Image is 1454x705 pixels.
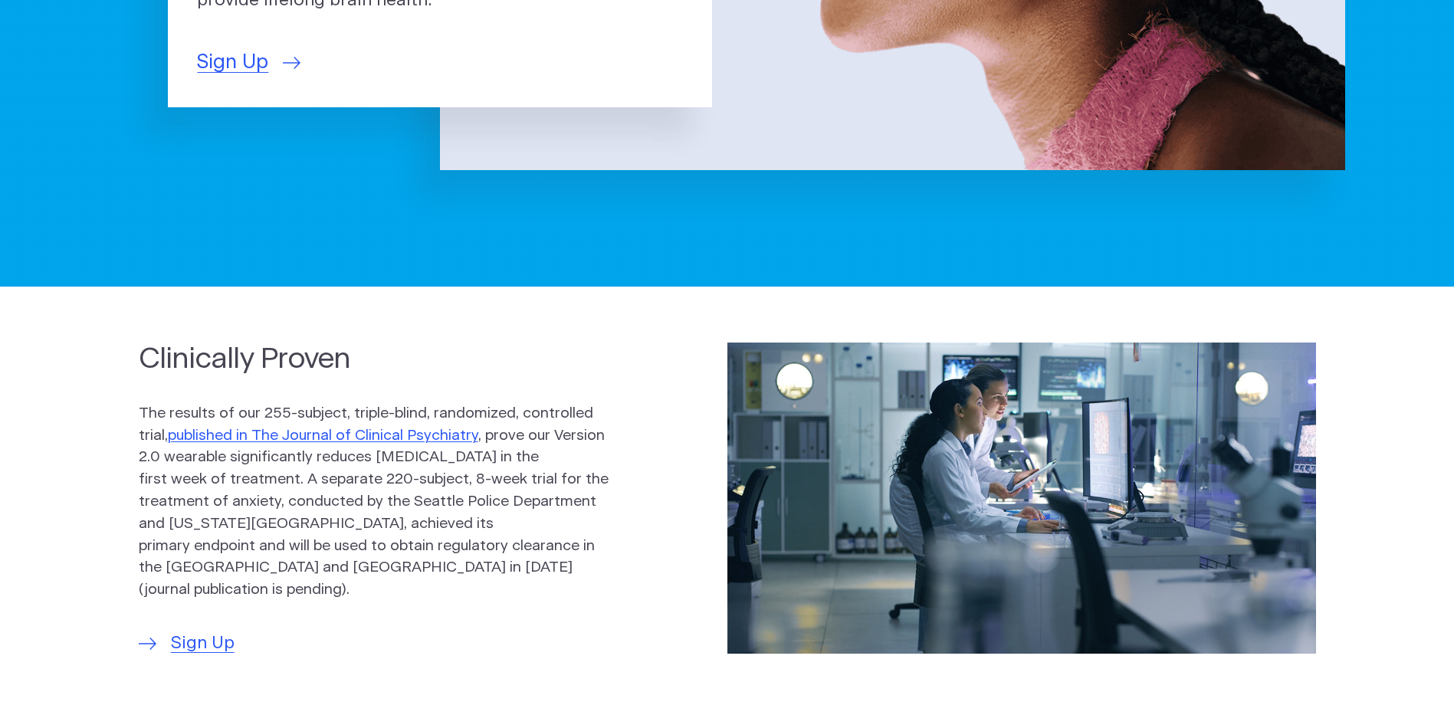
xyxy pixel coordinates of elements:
a: Sign Up [139,631,235,657]
span: Sign Up [171,631,235,657]
a: Sign Up [197,48,300,77]
span: Sign Up [197,48,268,77]
h2: Clinically Proven [139,339,609,379]
p: The results of our 255-subject, triple-blind, randomized, controlled trial, , prove our Version 2... [139,403,609,602]
a: published in The Journal of Clinical Psychiatry [168,428,478,443]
